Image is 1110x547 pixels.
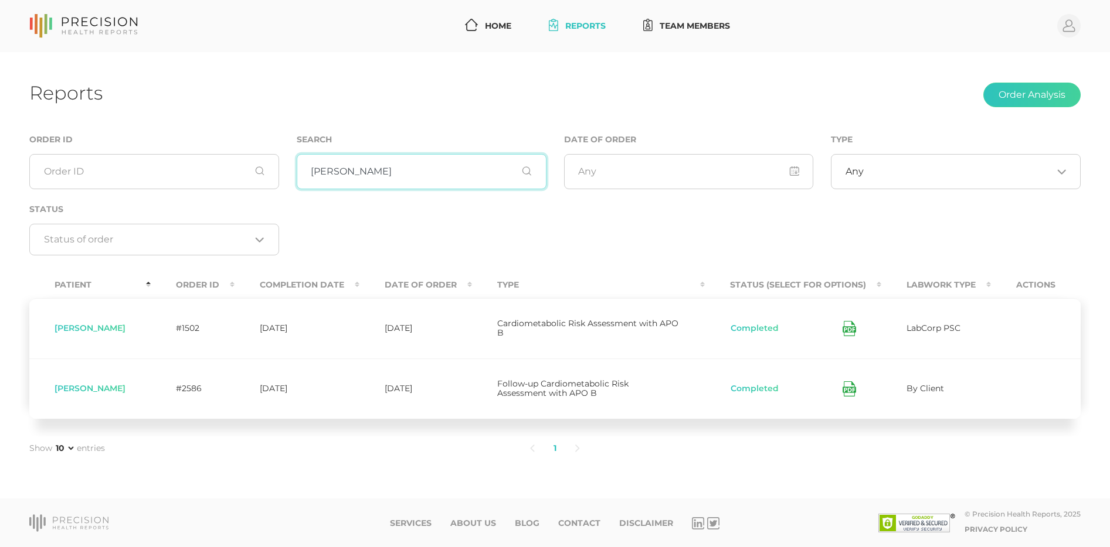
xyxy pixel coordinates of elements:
th: Status (Select for Options) : activate to sort column ascending [705,272,881,298]
img: SSL site seal - click to verify [878,514,955,532]
th: Type : activate to sort column ascending [472,272,705,298]
a: Team Members [639,15,735,37]
input: Search for option [864,166,1053,177]
td: [DATE] [359,298,472,358]
span: [PERSON_NAME] [55,383,125,394]
span: Any [846,166,864,177]
input: Any [564,154,814,189]
span: LabCorp PSC [907,323,960,333]
td: #2586 [151,358,235,419]
button: Completed [730,323,779,334]
select: Showentries [53,442,76,454]
label: Order ID [29,135,73,145]
input: Search for option [44,234,251,245]
label: Search [297,135,332,145]
button: Order Analysis [983,83,1081,107]
a: Reports [544,15,610,37]
td: [DATE] [235,298,359,358]
a: Home [460,15,516,37]
label: Type [831,135,853,145]
td: [DATE] [359,358,472,419]
th: Completion Date : activate to sort column ascending [235,272,359,298]
span: Follow-up Cardiometabolic Risk Assessment with APO B [497,378,629,398]
div: © Precision Health Reports, 2025 [965,510,1081,518]
th: Order ID : activate to sort column ascending [151,272,235,298]
a: Disclaimer [619,518,673,528]
td: [DATE] [235,358,359,419]
input: First or Last Name [297,154,546,189]
input: Order ID [29,154,279,189]
td: #1502 [151,298,235,358]
button: Completed [730,383,779,395]
th: Patient : activate to sort column descending [29,272,151,298]
span: Cardiometabolic Risk Assessment with APO B [497,318,678,338]
a: Services [390,518,432,528]
a: About Us [450,518,496,528]
h1: Reports [29,81,103,104]
a: Contact [558,518,600,528]
label: Status [29,204,63,214]
div: Search for option [831,154,1081,189]
th: Date Of Order : activate to sort column ascending [359,272,472,298]
label: Show entries [29,442,105,454]
div: Search for option [29,224,279,255]
th: Actions [991,272,1081,298]
label: Date of Order [564,135,636,145]
th: Labwork Type : activate to sort column ascending [881,272,991,298]
span: By Client [907,383,944,394]
span: [PERSON_NAME] [55,323,125,333]
a: Privacy Policy [965,525,1027,534]
a: Blog [515,518,539,528]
